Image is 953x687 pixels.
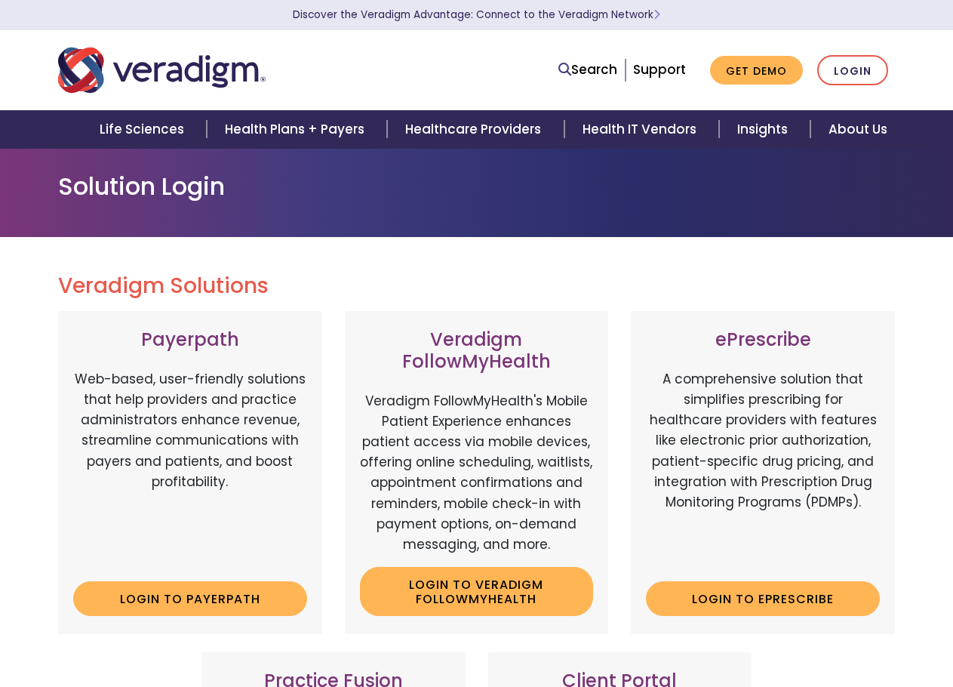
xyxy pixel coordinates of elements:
[719,110,810,149] a: Insights
[387,110,564,149] a: Healthcare Providers
[360,329,594,373] h3: Veradigm FollowMyHealth
[646,369,880,569] p: A comprehensive solution that simplifies prescribing for healthcare providers with features like ...
[73,369,307,569] p: Web-based, user-friendly solutions that help providers and practice administrators enhance revenu...
[73,329,307,351] h3: Payerpath
[633,60,686,79] a: Support
[646,581,880,616] a: Login to ePrescribe
[293,8,660,22] a: Discover the Veradigm Advantage: Connect to the Veradigm NetworkLearn More
[58,45,266,95] img: Veradigm logo
[817,55,888,86] a: Login
[73,581,307,616] a: Login to Payerpath
[564,110,719,149] a: Health IT Vendors
[58,172,896,201] h1: Solution Login
[810,110,905,149] a: About Us
[81,110,207,149] a: Life Sciences
[207,110,387,149] a: Health Plans + Payers
[558,60,617,80] a: Search
[360,567,594,616] a: Login to Veradigm FollowMyHealth
[646,329,880,351] h3: ePrescribe
[58,273,896,299] h2: Veradigm Solutions
[653,8,660,22] span: Learn More
[710,56,803,85] a: Get Demo
[360,391,594,556] p: Veradigm FollowMyHealth's Mobile Patient Experience enhances patient access via mobile devices, o...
